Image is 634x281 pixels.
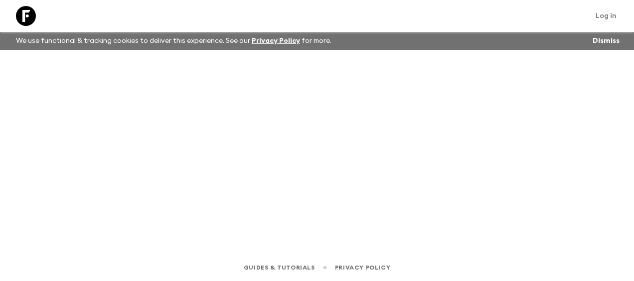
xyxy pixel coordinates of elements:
[12,32,335,50] p: We use functional & tracking cookies to deliver this experience. See our for more.
[244,262,315,273] a: Guides & Tutorials
[590,34,622,48] button: Dismiss
[590,9,622,23] a: Log in
[252,37,300,44] a: Privacy Policy
[335,262,390,273] a: Privacy Policy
